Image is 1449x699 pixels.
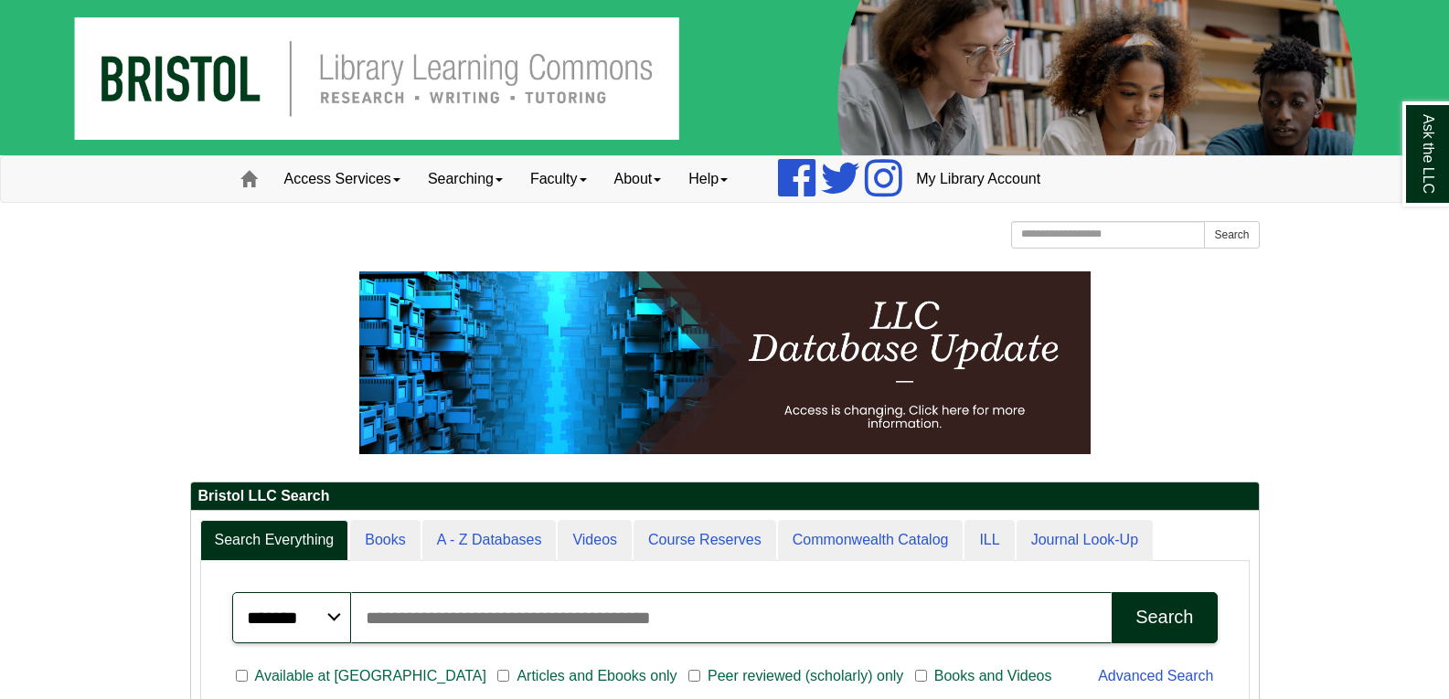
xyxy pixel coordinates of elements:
[509,665,684,687] span: Articles and Ebooks only
[1135,607,1193,628] div: Search
[778,520,964,561] a: Commonwealth Catalog
[675,156,741,202] a: Help
[1204,221,1259,249] button: Search
[634,520,776,561] a: Course Reserves
[601,156,676,202] a: About
[271,156,414,202] a: Access Services
[688,668,700,684] input: Peer reviewed (scholarly) only
[497,668,509,684] input: Articles and Ebooks only
[236,668,248,684] input: Available at [GEOGRAPHIC_DATA]
[700,665,911,687] span: Peer reviewed (scholarly) only
[350,520,420,561] a: Books
[915,668,927,684] input: Books and Videos
[200,520,349,561] a: Search Everything
[191,482,1259,511] h2: Bristol LLC Search
[902,156,1054,202] a: My Library Account
[558,520,632,561] a: Videos
[248,665,494,687] span: Available at [GEOGRAPHIC_DATA]
[964,520,1014,561] a: ILL
[422,520,557,561] a: A - Z Databases
[1098,668,1213,683] a: Advanced Search
[1017,520,1153,561] a: Journal Look-Up
[517,156,601,202] a: Faculty
[359,271,1091,454] img: HTML tutorial
[927,665,1060,687] span: Books and Videos
[1112,592,1217,643] button: Search
[414,156,517,202] a: Searching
